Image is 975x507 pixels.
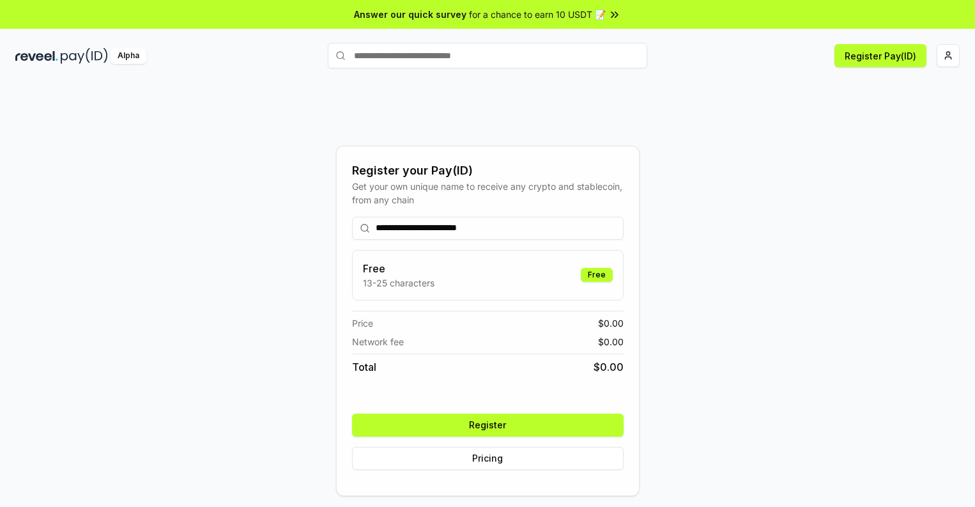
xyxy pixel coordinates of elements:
[15,48,58,64] img: reveel_dark
[352,447,624,470] button: Pricing
[598,316,624,330] span: $ 0.00
[352,414,624,437] button: Register
[363,261,434,276] h3: Free
[469,8,606,21] span: for a chance to earn 10 USDT 📝
[354,8,466,21] span: Answer our quick survey
[352,316,373,330] span: Price
[594,359,624,375] span: $ 0.00
[111,48,146,64] div: Alpha
[352,162,624,180] div: Register your Pay(ID)
[834,44,926,67] button: Register Pay(ID)
[581,268,613,282] div: Free
[352,359,376,375] span: Total
[61,48,108,64] img: pay_id
[598,335,624,348] span: $ 0.00
[363,276,434,290] p: 13-25 characters
[352,335,404,348] span: Network fee
[352,180,624,207] div: Get your own unique name to receive any crypto and stablecoin, from any chain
